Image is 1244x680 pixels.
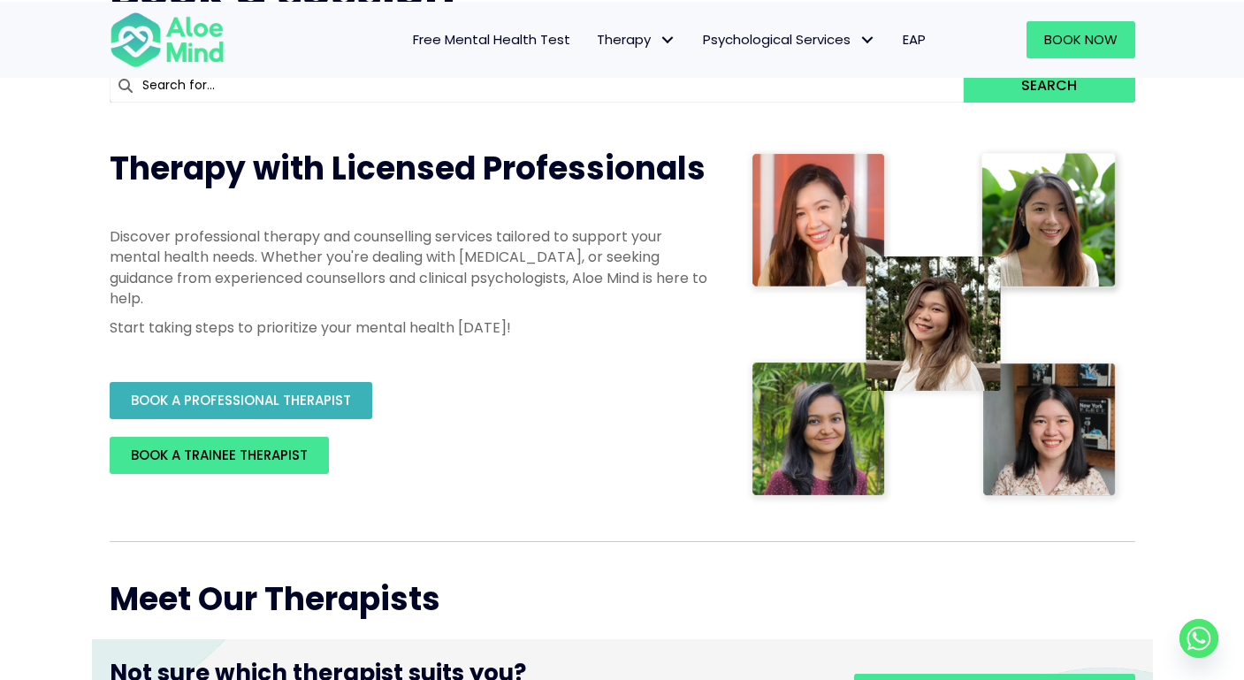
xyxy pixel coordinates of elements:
img: Therapist collage [746,147,1125,506]
a: BOOK A TRAINEE THERAPIST [110,437,329,474]
a: TherapyTherapy: submenu [584,21,690,58]
span: BOOK A TRAINEE THERAPIST [131,446,308,464]
span: Therapy with Licensed Professionals [110,146,706,191]
img: Aloe mind Logo [110,11,225,69]
span: Psychological Services: submenu [855,27,881,52]
a: BOOK A PROFESSIONAL THERAPIST [110,382,372,419]
a: EAP [889,21,939,58]
span: Psychological Services [703,30,876,49]
span: Book Now [1044,30,1118,49]
button: Search [964,69,1134,103]
nav: Menu [248,21,939,58]
span: Meet Our Therapists [110,577,440,622]
span: BOOK A PROFESSIONAL THERAPIST [131,391,351,409]
a: Whatsapp [1179,619,1218,658]
span: Free Mental Health Test [413,30,570,49]
a: Psychological ServicesPsychological Services: submenu [690,21,889,58]
a: Book Now [1026,21,1135,58]
span: EAP [903,30,926,49]
span: Therapy: submenu [655,27,681,52]
a: Free Mental Health Test [400,21,584,58]
p: Discover professional therapy and counselling services tailored to support your mental health nee... [110,226,711,309]
span: Therapy [597,30,676,49]
input: Search for... [110,69,965,103]
p: Start taking steps to prioritize your mental health [DATE]! [110,317,711,338]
